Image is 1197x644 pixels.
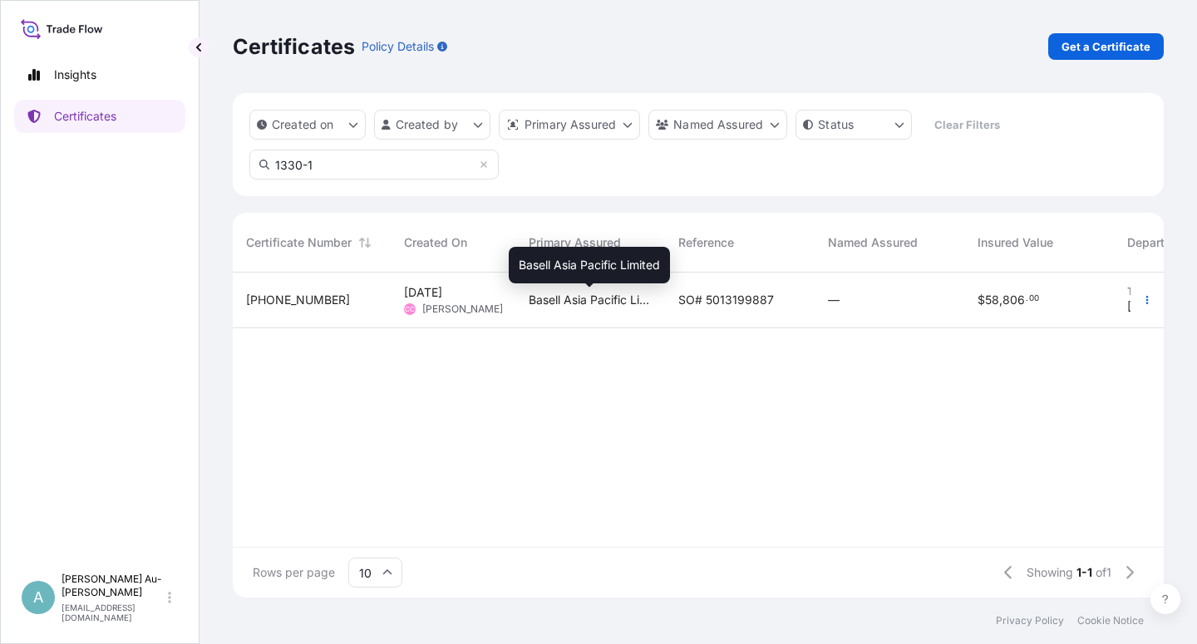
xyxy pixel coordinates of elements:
[678,234,734,251] span: Reference
[1096,564,1111,581] span: of 1
[519,257,660,273] span: Basell Asia Pacific Limited
[33,589,43,606] span: A
[1062,38,1150,55] p: Get a Certificate
[985,294,999,306] span: 58
[529,234,621,251] span: Primary Assured
[1029,296,1039,302] span: 00
[62,602,165,622] p: [EMAIL_ADDRESS][DOMAIN_NAME]
[1027,564,1073,581] span: Showing
[934,116,1000,133] p: Clear Filters
[249,150,499,179] input: Search Certificate or Reference...
[1048,33,1164,60] a: Get a Certificate
[246,234,352,251] span: Certificate Number
[62,573,165,599] p: [PERSON_NAME] Au-[PERSON_NAME]
[529,292,652,308] span: Basell Asia Pacific Limited
[272,116,334,133] p: Created on
[525,116,616,133] p: Primary Assured
[404,234,467,251] span: Created On
[404,284,442,301] span: [DATE]
[818,116,854,133] p: Status
[796,110,912,140] button: certificateStatus Filter options
[978,294,985,306] span: $
[1127,298,1165,315] span: [DATE]
[422,302,503,316] span: [PERSON_NAME]
[249,110,366,140] button: createdOn Filter options
[14,100,185,133] a: Certificates
[1026,296,1028,302] span: .
[673,116,763,133] p: Named Assured
[54,108,116,125] p: Certificates
[374,110,490,140] button: createdBy Filter options
[396,116,459,133] p: Created by
[999,294,1002,306] span: ,
[920,111,1013,138] button: Clear Filters
[14,58,185,91] a: Insights
[978,234,1053,251] span: Insured Value
[1002,294,1025,306] span: 806
[362,38,434,55] p: Policy Details
[499,110,640,140] button: distributor Filter options
[1077,614,1144,627] a: Cookie Notice
[648,110,787,140] button: cargoOwner Filter options
[405,301,415,317] span: CC
[1127,234,1182,251] span: Departure
[54,66,96,83] p: Insights
[355,233,375,253] button: Sort
[1076,564,1092,581] span: 1-1
[678,292,774,308] span: SO# 5013199887
[828,292,840,308] span: —
[996,614,1064,627] a: Privacy Policy
[828,234,918,251] span: Named Assured
[233,33,355,60] p: Certificates
[246,292,350,308] span: [PHONE_NUMBER]
[253,564,335,581] span: Rows per page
